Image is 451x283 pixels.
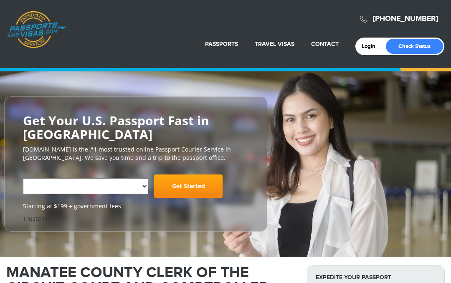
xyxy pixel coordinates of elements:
a: [PHONE_NUMBER] [373,14,438,23]
a: Trustpilot [23,215,50,222]
a: Passports & [DOMAIN_NAME] [7,11,66,48]
a: Get Started [154,174,223,198]
h2: Get Your U.S. Passport Fast in [GEOGRAPHIC_DATA] [23,114,248,141]
a: Check Status [386,39,443,54]
a: Login [362,43,381,50]
a: Contact [311,40,339,48]
p: [DOMAIN_NAME] is the #1 most trusted online Passport Courier Service in [GEOGRAPHIC_DATA]. We sav... [23,145,248,162]
span: Starting at $199 + government fees [23,202,248,210]
a: Passports [205,40,238,48]
a: Travel Visas [255,40,294,48]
